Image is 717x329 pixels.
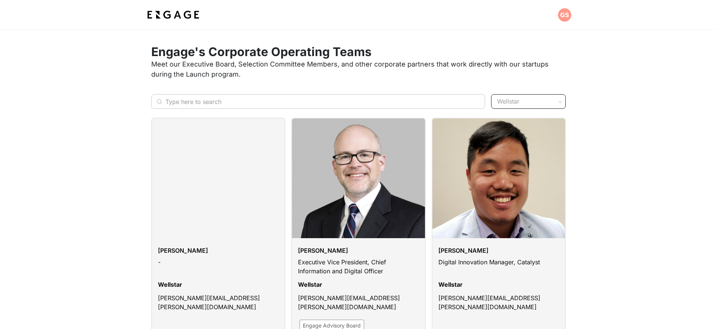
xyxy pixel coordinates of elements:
[151,94,485,109] div: Type here to search
[298,258,419,280] p: Executive Vice President, Chief Information and Digital Officer
[158,247,208,257] h3: [PERSON_NAME]
[151,44,372,59] span: Engage's Corporate Operating Teams
[165,94,463,109] input: Type here to search
[438,293,559,316] p: [PERSON_NAME][EMAIL_ADDRESS][PERSON_NAME][DOMAIN_NAME]
[151,60,549,78] span: Meet our Executive Board, Selection Committee Members, and other corporate partners that work dir...
[158,258,161,271] p: -
[558,8,571,22] img: Profile picture of Gareth Sudul
[438,247,488,257] h3: [PERSON_NAME]
[298,247,348,257] h3: [PERSON_NAME]
[438,258,540,271] p: Digital Innovation Manager, Catalyst
[146,8,201,22] img: bdf1fb74-1727-4ba0-a5bd-bc74ae9fc70b.jpeg
[298,280,322,293] p: Wellstar
[158,293,279,316] p: [PERSON_NAME][EMAIL_ADDRESS][PERSON_NAME][DOMAIN_NAME]
[438,280,463,293] p: Wellstar
[303,322,361,329] span: Engage Advisory Board
[491,94,566,109] div: Wellstar
[158,280,182,293] p: Wellstar
[298,293,419,316] p: [PERSON_NAME][EMAIL_ADDRESS][PERSON_NAME][DOMAIN_NAME]
[558,8,571,22] button: Open profile menu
